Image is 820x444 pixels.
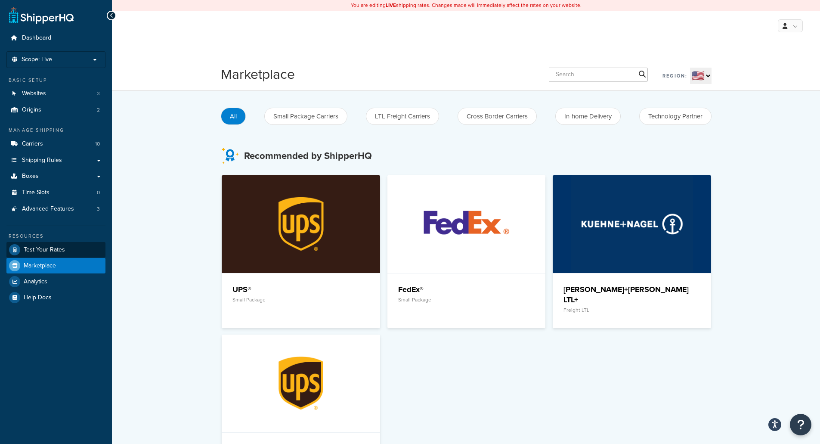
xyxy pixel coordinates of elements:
button: Cross Border Carriers [458,108,537,125]
a: Origins2 [6,102,105,118]
li: Advanced Features [6,201,105,217]
a: Time Slots0 [6,185,105,201]
a: Advanced Features3 [6,201,105,217]
span: 3 [97,90,100,97]
span: 0 [97,189,100,196]
img: Kuehne+Nagel LTL+ [571,175,693,273]
h4: FedEx® [398,284,535,295]
span: Origins [22,106,41,114]
p: Freight LTL [563,307,700,313]
button: LTL Freight Carriers [366,108,439,125]
a: Dashboard [6,30,105,46]
span: Shipping Rules [22,157,62,164]
span: 3 [97,205,100,213]
button: All [221,108,246,125]
img: UPS My Choice® [240,335,362,432]
a: Shipping Rules [6,152,105,168]
a: Test Your Rates [6,242,105,258]
div: Manage Shipping [6,127,105,134]
img: FedEx® [405,175,527,273]
span: Test Your Rates [24,246,65,254]
button: Open Resource Center [790,414,811,435]
img: UPS® [240,175,362,273]
a: Kuehne+Nagel LTL+[PERSON_NAME]+[PERSON_NAME] LTL+Freight LTL [553,175,711,328]
b: LIVE [386,1,396,9]
p: Small Package [232,297,369,303]
span: Advanced Features [22,205,74,213]
span: Analytics [24,278,47,286]
input: Search [549,68,648,81]
a: UPS®UPS®Small Package [222,175,380,328]
h4: [PERSON_NAME]+[PERSON_NAME] LTL+ [563,284,700,305]
div: Resources [6,233,105,240]
a: FedEx®FedEx®Small Package [387,175,546,328]
li: Origins [6,102,105,118]
label: Region: [662,70,687,82]
span: Websites [22,90,46,97]
span: Boxes [22,173,39,180]
a: Carriers10 [6,136,105,152]
h4: UPS® [232,284,369,295]
li: Time Slots [6,185,105,201]
span: Carriers [22,140,43,148]
span: Marketplace [24,262,56,270]
a: Boxes [6,168,105,184]
h1: Marketplace [221,65,295,84]
p: Small Package [398,297,535,303]
div: Basic Setup [6,77,105,84]
h3: Recommended by ShipperHQ [244,151,372,161]
a: Analytics [6,274,105,289]
button: Small Package Carriers [264,108,347,125]
li: Websites [6,86,105,102]
span: Help Docs [24,294,52,301]
span: Time Slots [22,189,50,196]
button: Technology Partner [639,108,712,125]
span: 2 [97,106,100,114]
span: 10 [95,140,100,148]
li: Carriers [6,136,105,152]
a: Marketplace [6,258,105,273]
span: Dashboard [22,34,51,42]
a: Help Docs [6,290,105,305]
a: Websites3 [6,86,105,102]
span: Scope: Live [22,56,52,63]
button: In-home Delivery [555,108,621,125]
